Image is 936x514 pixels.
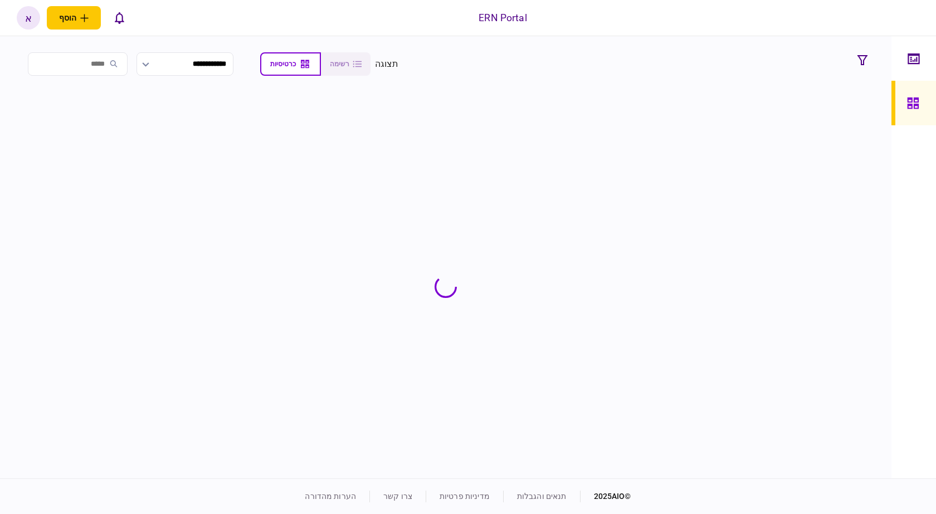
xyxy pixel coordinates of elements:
span: רשימה [330,60,349,68]
a: הערות מהדורה [305,492,356,501]
div: © 2025 AIO [580,491,631,502]
div: תצוגה [375,57,399,71]
a: תנאים והגבלות [517,492,567,501]
span: כרטיסיות [270,60,296,68]
button: א [17,6,40,30]
button: כרטיסיות [260,52,321,76]
button: פתח תפריט להוספת לקוח [47,6,101,30]
button: רשימה [321,52,370,76]
div: ERN Portal [479,11,526,25]
button: פתח רשימת התראות [108,6,131,30]
a: צרו קשר [383,492,412,501]
a: מדיניות פרטיות [440,492,490,501]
